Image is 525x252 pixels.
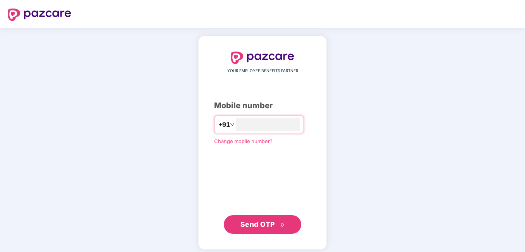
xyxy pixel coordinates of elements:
img: logo [8,9,71,21]
span: down [230,122,235,127]
span: double-right [280,223,285,228]
a: Change mobile number? [214,138,273,144]
button: Send OTPdouble-right [224,215,301,234]
span: +91 [218,120,230,129]
span: YOUR EMPLOYEE BENEFITS PARTNER [227,68,298,74]
div: Mobile number [214,100,311,112]
span: Send OTP [240,220,275,228]
img: logo [231,52,294,64]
